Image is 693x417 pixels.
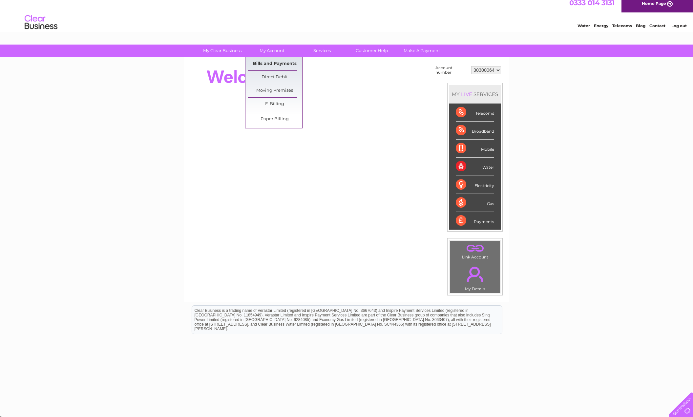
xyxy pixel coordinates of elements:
div: LIVE [460,91,473,97]
a: Blog [636,28,645,33]
a: Direct Debit [248,71,302,84]
a: Bills and Payments [248,57,302,70]
a: E-Billing [248,98,302,111]
div: Mobile [456,140,494,158]
a: 0333 014 3131 [569,3,615,11]
div: Telecoms [456,104,494,122]
td: My Details [450,261,500,293]
a: . [451,263,498,286]
a: Log out [671,28,687,33]
a: Paper Billing [248,113,302,126]
a: Make A Payment [395,45,449,57]
a: Services [295,45,349,57]
div: Broadband [456,122,494,140]
a: My Clear Business [195,45,249,57]
a: . [451,242,498,254]
a: Contact [649,28,665,33]
td: Link Account [450,240,500,261]
div: Payments [456,212,494,230]
a: Telecoms [612,28,632,33]
td: Account number [434,64,470,76]
a: Energy [594,28,608,33]
div: Water [456,158,494,176]
a: My Account [245,45,299,57]
div: Electricity [456,176,494,194]
div: MY SERVICES [449,85,501,104]
div: Clear Business is a trading name of Verastar Limited (registered in [GEOGRAPHIC_DATA] No. 3667643... [192,4,502,32]
div: Gas [456,194,494,212]
a: Moving Premises [248,84,302,97]
a: Customer Help [345,45,399,57]
a: Water [577,28,590,33]
img: logo.png [24,17,58,37]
